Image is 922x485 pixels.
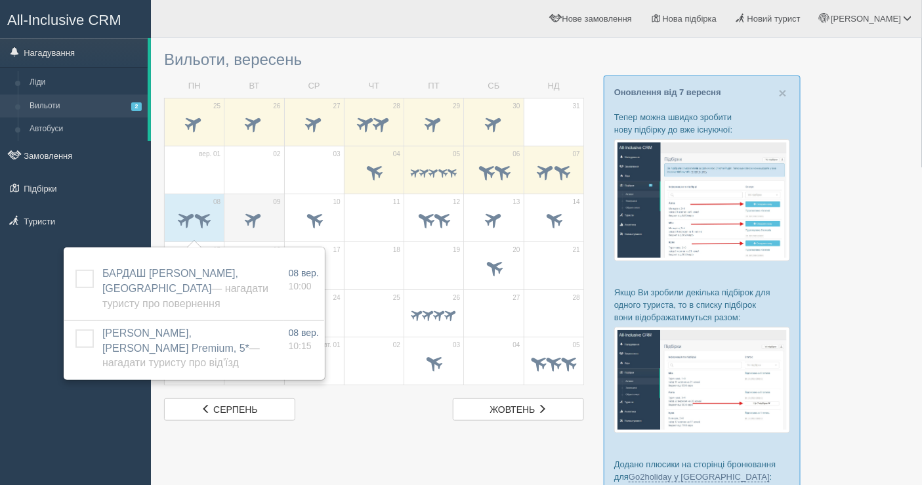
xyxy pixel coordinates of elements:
span: 25 [393,293,400,303]
span: 03 [453,341,460,350]
a: жовтень [453,398,584,421]
span: 03 [333,150,341,159]
td: ПТ [404,75,464,98]
a: Автобуси [24,117,148,141]
span: Нове замовлення [562,14,632,24]
td: ЧТ [344,75,404,98]
a: [PERSON_NAME], [PERSON_NAME] Premium, 5*— Нагадати туристу про від'їзд [102,327,260,369]
span: Нова підбірка [663,14,717,24]
span: 28 [393,102,400,111]
span: 08 вер. [289,268,319,278]
span: 06 [513,150,520,159]
span: 05 [453,150,460,159]
span: 02 [393,341,400,350]
span: Новий турист [747,14,801,24]
button: Close [779,86,787,100]
span: 15 [213,245,220,255]
span: 21 [573,245,580,255]
span: 14 [573,198,580,207]
span: 10:15 [289,341,312,351]
td: ВТ [224,75,284,98]
span: — Нагадати туристу про повернення [102,283,268,309]
span: [PERSON_NAME], [PERSON_NAME] Premium, 5* [102,327,260,369]
span: 02 [273,150,280,159]
img: %D0%BF%D1%96%D0%B4%D0%B1%D1%96%D1%80%D0%BA%D0%B0-%D1%82%D1%83%D1%80%D0%B8%D1%81%D1%82%D1%83-%D1%8... [614,139,790,261]
span: жовт. 01 [316,341,341,350]
span: 07 [573,150,580,159]
span: 17 [333,245,341,255]
h3: Вильоти, вересень [164,51,584,68]
p: Якщо Ви зробили декілька підбірок для одного туриста, то в списку підбірок вони відображатимуться... [614,286,790,324]
a: 08 вер. 10:00 [289,266,319,293]
img: %D0%BF%D1%96%D0%B4%D0%B1%D1%96%D1%80%D0%BA%D0%B8-%D0%B3%D1%80%D1%83%D0%BF%D0%B0-%D1%81%D1%80%D0%B... [614,327,790,432]
span: × [779,85,787,100]
td: СР [284,75,344,98]
span: 26 [273,102,280,111]
span: 16 [273,245,280,255]
p: Додано плюсики на сторінці бронювання для : [614,458,790,483]
span: жовтень [490,404,535,415]
span: 31 [573,102,580,111]
span: 05 [573,341,580,350]
span: 25 [213,102,220,111]
span: 19 [453,245,460,255]
span: All-Inclusive CRM [7,12,121,28]
td: ПН [165,75,224,98]
span: 28 [573,293,580,303]
span: 18 [393,245,400,255]
td: СБ [464,75,524,98]
span: 08 [213,198,220,207]
span: 09 [273,198,280,207]
span: 2 [131,102,142,111]
span: 24 [333,293,341,303]
span: БАРДАШ [PERSON_NAME], [GEOGRAPHIC_DATA] [102,268,268,309]
a: Вильоти2 [24,95,148,118]
a: Оновлення від 7 вересня [614,87,721,97]
a: БАРДАШ [PERSON_NAME], [GEOGRAPHIC_DATA]— Нагадати туристу про повернення [102,268,268,309]
a: серпень [164,398,295,421]
span: вер. 01 [199,150,220,159]
span: 04 [513,341,520,350]
td: НД [524,75,583,98]
span: 04 [393,150,400,159]
span: 29 [453,102,460,111]
span: 27 [513,293,520,303]
a: All-Inclusive CRM [1,1,150,37]
p: Тепер можна швидко зробити нову підбірку до вже існуючої: [614,111,790,136]
span: 30 [513,102,520,111]
span: 20 [513,245,520,255]
span: 10 [333,198,341,207]
a: Go2holiday у [GEOGRAPHIC_DATA] [629,472,770,482]
span: серпень [213,404,257,415]
span: 11 [393,198,400,207]
span: 12 [453,198,460,207]
a: 08 вер. 10:15 [289,326,319,352]
span: 26 [453,293,460,303]
span: 27 [333,102,341,111]
span: 10:00 [289,281,312,291]
span: [PERSON_NAME] [831,14,901,24]
span: 13 [513,198,520,207]
a: Ліди [24,71,148,95]
span: 08 вер. [289,327,319,338]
